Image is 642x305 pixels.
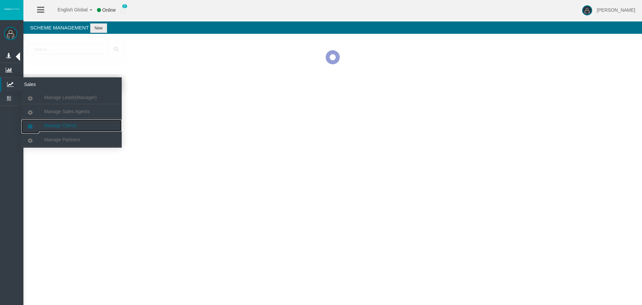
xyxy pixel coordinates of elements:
a: Manage Sales Agents [21,105,122,118]
button: New [90,23,107,33]
span: Online [102,7,116,13]
img: logo.svg [3,8,20,10]
span: Manage Leads(Manager) [44,95,97,100]
span: Manage Sales Agents [44,109,90,114]
span: Manage Partners [44,137,80,142]
span: [PERSON_NAME] [597,7,635,13]
span: 0 [122,4,127,8]
span: Manage Clients [44,123,77,128]
a: Sales [1,77,122,91]
a: Manage Leads(Manager) [21,91,122,103]
span: Sales [19,77,85,91]
img: user-image [582,5,592,15]
a: Manage Clients [21,120,122,132]
img: user_small.png [120,7,126,14]
span: English Global [49,7,88,12]
span: Scheme Management [30,25,89,30]
a: Manage Partners [21,134,122,146]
